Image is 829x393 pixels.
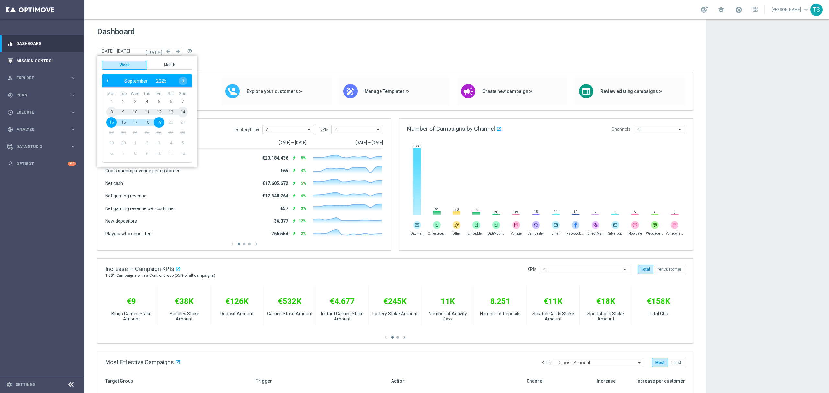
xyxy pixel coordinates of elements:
[154,148,164,159] span: 10
[802,6,810,13] span: keyboard_arrow_down
[154,96,164,107] span: 5
[7,35,76,52] div: Dashboard
[118,117,129,128] span: 16
[165,148,176,159] span: 11
[17,35,76,52] a: Dashboard
[165,91,177,96] th: weekday
[810,4,823,16] div: TS
[7,92,13,98] i: gps_fixed
[16,383,35,387] a: Settings
[165,117,176,128] span: 20
[104,77,187,85] bs-datepicker-navigation-view: ​ ​ ​
[165,107,176,117] span: 13
[142,117,152,128] span: 18
[118,138,129,148] span: 30
[156,78,166,84] span: 2025
[130,138,140,148] span: 1
[118,128,129,138] span: 23
[154,128,164,138] span: 26
[130,107,140,117] span: 10
[176,91,188,96] th: weekday
[177,107,188,117] span: 14
[177,117,188,128] span: 21
[165,128,176,138] span: 27
[7,75,70,81] div: Explore
[120,77,152,85] button: September
[7,144,70,150] div: Data Studio
[165,96,176,107] span: 6
[142,128,152,138] span: 25
[118,107,129,117] span: 9
[104,77,112,85] button: ‹
[70,92,76,98] i: keyboard_arrow_right
[118,96,129,107] span: 2
[7,93,76,98] button: gps_fixed Plan keyboard_arrow_right
[106,96,117,107] span: 1
[118,91,130,96] th: weekday
[154,117,164,128] span: 19
[153,91,165,96] th: weekday
[106,128,117,138] span: 22
[106,107,117,117] span: 8
[106,117,117,128] span: 15
[7,161,13,167] i: lightbulb
[106,91,118,96] th: weekday
[130,96,140,107] span: 3
[771,5,810,15] a: [PERSON_NAME]keyboard_arrow_down
[70,75,76,81] i: keyboard_arrow_right
[7,52,76,69] div: Mission Control
[70,109,76,115] i: keyboard_arrow_right
[142,148,152,159] span: 9
[165,138,176,148] span: 4
[7,109,13,115] i: play_circle_outline
[124,78,148,84] span: September
[7,75,76,81] button: person_search Explore keyboard_arrow_right
[130,148,140,159] span: 8
[152,77,171,85] button: 2025
[17,155,68,172] a: Optibot
[130,117,140,128] span: 17
[68,162,76,166] div: +10
[118,148,129,159] span: 7
[142,107,152,117] span: 11
[142,96,152,107] span: 4
[154,107,164,117] span: 12
[7,144,76,149] button: Data Studio keyboard_arrow_right
[70,126,76,132] i: keyboard_arrow_right
[177,128,188,138] span: 28
[154,138,164,148] span: 3
[141,91,153,96] th: weekday
[106,148,117,159] span: 6
[718,6,725,13] span: school
[17,110,70,114] span: Execute
[106,138,117,148] span: 29
[102,61,147,70] button: Week
[142,138,152,148] span: 2
[7,161,76,166] button: lightbulb Optibot +10
[7,58,76,63] button: Mission Control
[177,148,188,159] span: 12
[7,75,13,81] i: person_search
[103,76,112,85] span: ‹
[7,41,13,47] i: equalizer
[7,155,76,172] div: Optibot
[17,52,76,69] a: Mission Control
[130,128,140,138] span: 24
[17,76,70,80] span: Explore
[129,91,141,96] th: weekday
[177,96,188,107] span: 7
[7,110,76,115] button: play_circle_outline Execute keyboard_arrow_right
[7,127,76,132] button: track_changes Analyze keyboard_arrow_right
[7,41,76,46] button: equalizer Dashboard
[7,109,70,115] div: Execute
[97,56,197,167] bs-daterangepicker-container: calendar
[17,128,70,131] span: Analyze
